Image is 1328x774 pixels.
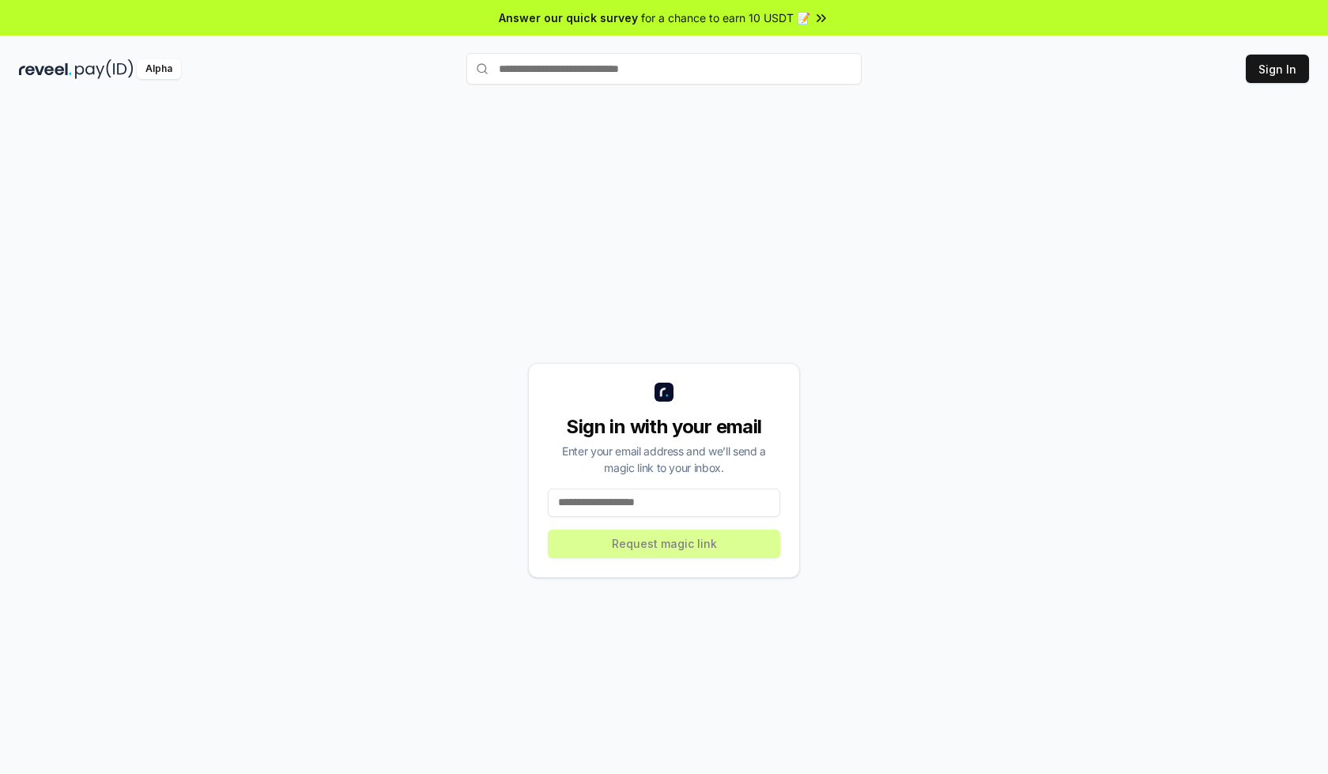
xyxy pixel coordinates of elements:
[137,59,181,79] div: Alpha
[1246,55,1309,83] button: Sign In
[548,443,780,476] div: Enter your email address and we’ll send a magic link to your inbox.
[75,59,134,79] img: pay_id
[499,9,638,26] span: Answer our quick survey
[548,414,780,440] div: Sign in with your email
[641,9,810,26] span: for a chance to earn 10 USDT 📝
[19,59,72,79] img: reveel_dark
[655,383,673,402] img: logo_small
